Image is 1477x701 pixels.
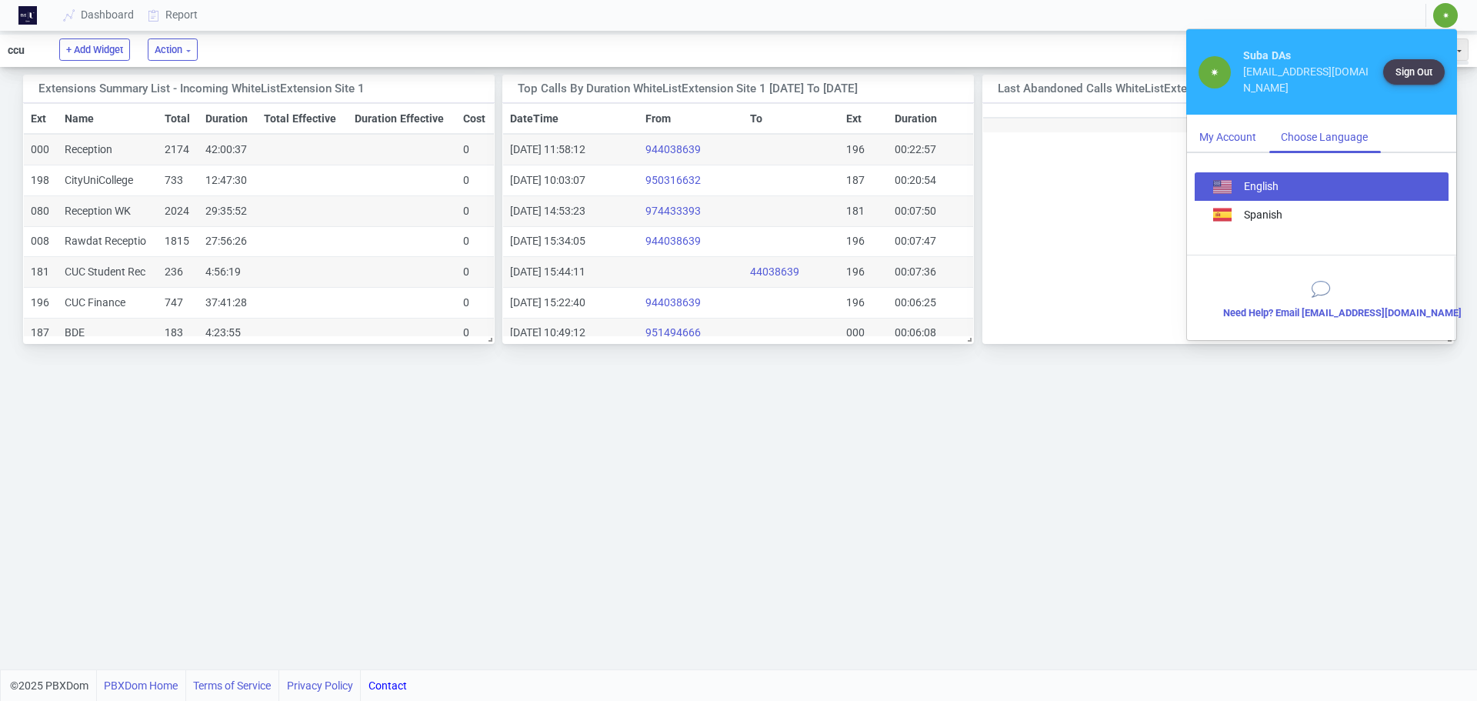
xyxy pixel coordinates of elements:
td: 00:06:25 [888,287,973,318]
td: 42:00:37 [198,134,257,165]
th: From [638,103,744,134]
th: Total [158,103,198,134]
td: 0 [456,134,494,165]
th: To [744,103,839,134]
td: CUC Finance [58,287,158,318]
td: 733 [158,165,198,196]
a: Contact [368,670,407,701]
a: 44038639 [750,265,799,278]
a: 951494666 [645,326,701,339]
div: [EMAIL_ADDRESS][DOMAIN_NAME] [1243,64,1375,96]
a: Report [142,1,205,29]
td: 0 [456,165,494,196]
td: 181 [24,257,58,288]
a: Terms of Service [193,670,271,701]
a: 950316632 [645,174,701,186]
div: Last Abandoned Calls WhiteListExtension [998,80,1395,98]
td: [DATE] 14:53:23 [503,195,638,226]
td: 008 [24,226,58,257]
td: 0 [456,195,494,226]
td: 00:07:47 [888,226,973,257]
td: 187 [839,165,888,196]
td: 181 [839,195,888,226]
div: ©2025 PBXDom [10,670,407,701]
div: My Account [1187,123,1269,152]
td: BDE [58,318,158,349]
td: 080 [24,195,58,226]
span: ✷ [1442,11,1449,20]
th: Ext [839,103,888,134]
button: Need Help? Email [EMAIL_ADDRESS][DOMAIN_NAME] [1214,269,1428,326]
td: 00:07:50 [888,195,973,226]
th: Name [58,103,158,134]
td: 2174 [158,134,198,165]
td: 196 [839,257,888,288]
a: 944038639 [645,235,701,247]
th: Duration [198,103,257,134]
td: 00:07:36 [888,257,973,288]
a: 974433393 [645,205,701,217]
span: ✷ [1210,66,1219,78]
td: 4:23:55 [198,318,257,349]
td: 29:35:52 [198,195,257,226]
img: ES Flag [1213,205,1232,224]
th: Ext [24,103,58,134]
td: 0 [456,318,494,349]
td: [DATE] 10:03:07 [503,165,638,196]
img: Logo [18,6,37,25]
td: 4:56:19 [198,257,257,288]
td: Rawdat Receptio [58,226,158,257]
td: [DATE] 11:58:12 [503,134,638,165]
button: + Add Widget [59,38,130,61]
th: DateTime [503,103,638,134]
b: Need Help? Email [EMAIL_ADDRESS][DOMAIN_NAME] [1223,307,1462,319]
td: 747 [158,287,198,318]
button: Action [148,38,198,61]
div: Suba DAs [1243,48,1375,64]
td: 000 [24,134,58,165]
a: 944038639 [645,143,701,155]
th: Duration [888,103,973,134]
td: 198 [24,165,58,196]
div: Top Calls by Duration WhiteListExtension Site 1 [DATE] to [DATE] [518,80,915,98]
td: 00:22:57 [888,134,973,165]
th: Duration Effective [348,103,456,134]
td: 196 [24,287,58,318]
td: [DATE] 10:49:12 [503,318,638,349]
td: 00:06:08 [888,318,973,349]
td: [DATE] 15:44:11 [503,257,638,288]
a: PBXDom Home [104,670,178,701]
td: 27:56:26 [198,226,257,257]
img: US Flag [1213,178,1232,196]
a: Privacy Policy [287,670,353,701]
td: 196 [839,134,888,165]
td: 236 [158,257,198,288]
td: 12:47:30 [198,165,257,196]
td: 183 [158,318,198,349]
td: 0 [456,287,494,318]
td: 37:41:28 [198,287,257,318]
td: 2024 [158,195,198,226]
td: CUC Student Rec [58,257,158,288]
td: [DATE] 15:34:05 [503,226,638,257]
td: 0 [456,257,494,288]
td: 0 [456,226,494,257]
a: Dashboard [57,1,142,29]
div: Choose Language [1269,123,1380,152]
button: English [1195,172,1449,201]
td: 00:20:54 [888,165,973,196]
td: 000 [839,318,888,349]
div: Extensions Summary List - Incoming WhiteListExtension Site 1 [38,80,435,98]
td: Reception [58,134,158,165]
td: 1815 [158,226,198,257]
td: CityUniCollege [58,165,158,196]
a: 944038639 [645,296,701,309]
button: Sign Out [1383,59,1445,85]
th: Total Effective [258,103,348,134]
td: [DATE] 15:22:40 [503,287,638,318]
button: ✷ [1432,2,1459,28]
button: Spanish [1195,201,1449,229]
td: Reception WK [58,195,158,226]
th: Cost [456,103,494,134]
